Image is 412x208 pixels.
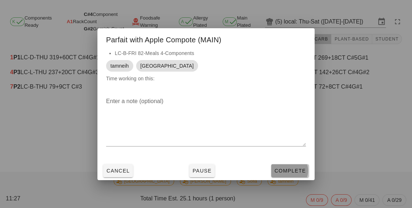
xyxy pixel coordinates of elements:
[97,28,315,49] div: Parfait with Apple Compote (MAIN)
[274,168,306,174] span: Complete
[97,49,315,90] div: Time working on this:
[103,164,133,177] button: Cancel
[271,164,309,177] button: Complete
[115,49,306,57] li: LC-B-FRI 82-Meals 4-Components
[106,168,130,174] span: Cancel
[140,60,194,72] span: [GEOGRAPHIC_DATA]
[192,168,212,174] span: Pause
[110,60,129,72] span: tamneih
[189,164,215,177] button: Pause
